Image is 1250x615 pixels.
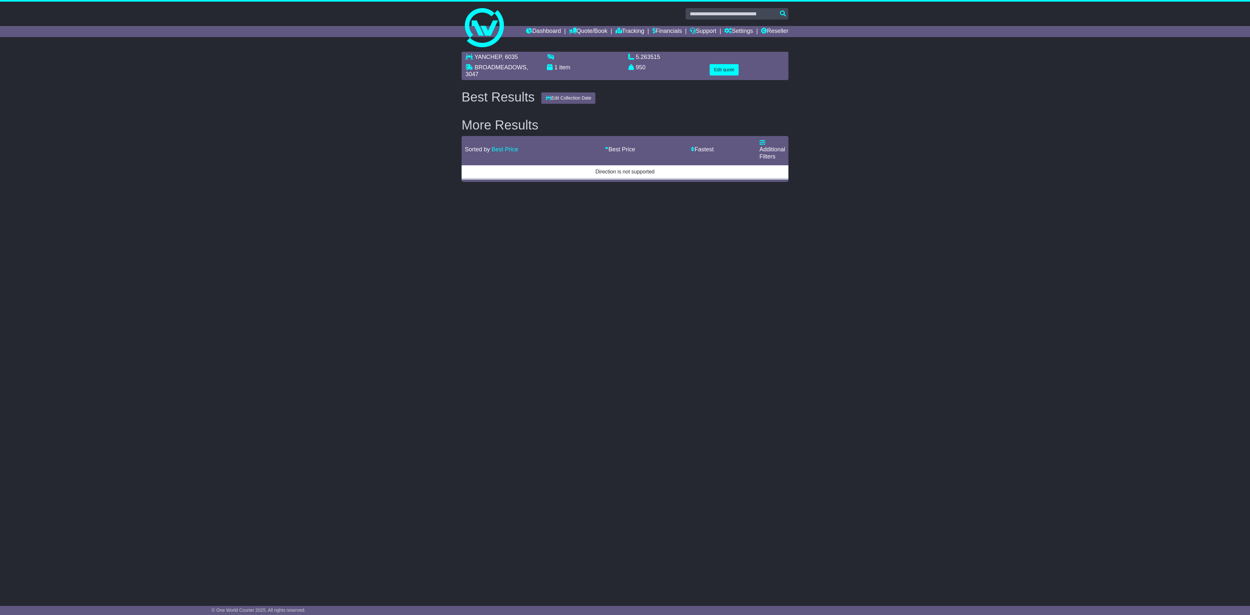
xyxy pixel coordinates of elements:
[492,146,518,153] a: Best Price
[759,139,785,160] a: Additional Filters
[690,26,716,37] a: Support
[475,64,526,71] span: BROADMEADOWS
[559,64,570,71] span: item
[636,54,660,60] span: 5.263515
[465,146,490,153] span: Sorted by
[616,26,644,37] a: Tracking
[458,90,538,104] div: Best Results
[761,26,788,37] a: Reseller
[541,92,596,104] button: Edit Collection Date
[569,26,607,37] a: Quote/Book
[462,118,788,132] h2: More Results
[652,26,682,37] a: Financials
[605,146,635,153] a: Best Price
[212,608,306,613] span: © One World Courier 2025. All rights reserved.
[462,164,788,179] td: Direction is not supported
[724,26,753,37] a: Settings
[554,64,558,71] span: 1
[526,26,561,37] a: Dashboard
[691,146,714,153] a: Fastest
[502,54,518,60] span: , 6035
[475,54,502,60] span: YANCHEP
[636,64,646,71] span: 950
[465,64,528,78] span: , 3047
[710,64,739,75] button: Edit quote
